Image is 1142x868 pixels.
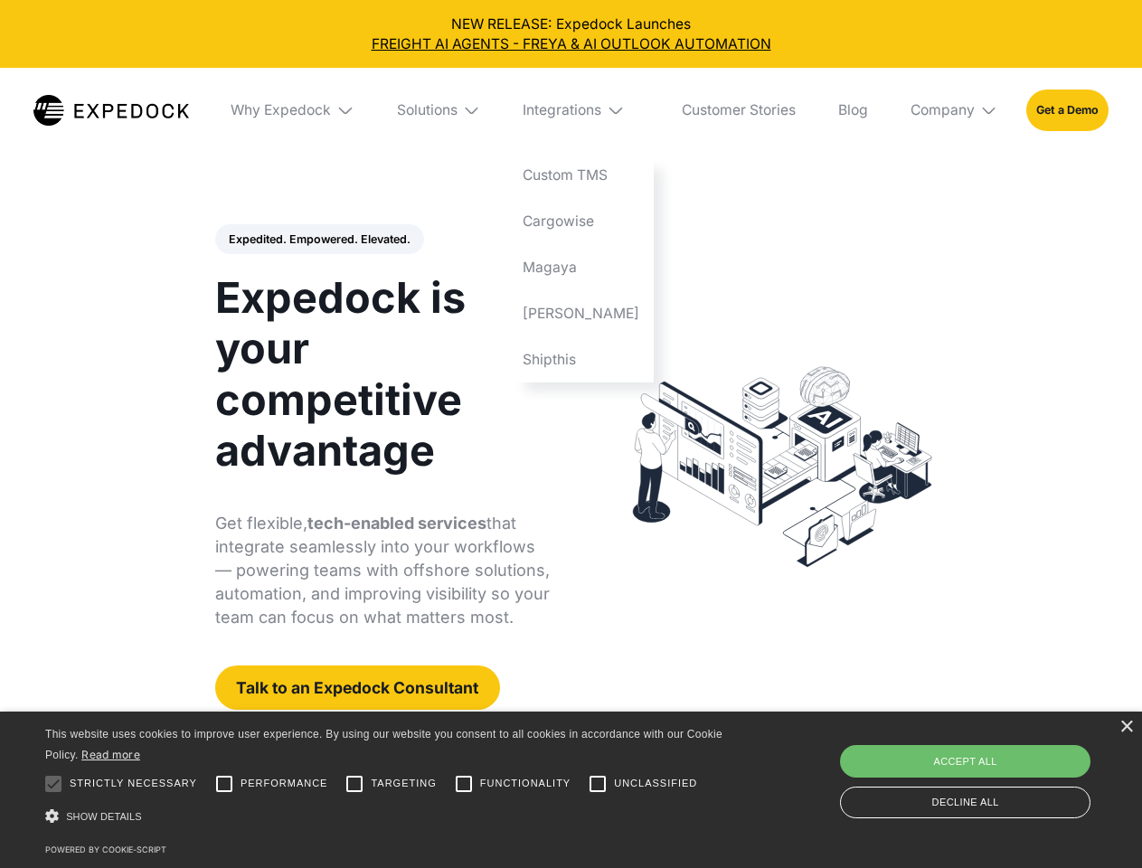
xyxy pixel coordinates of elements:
[45,805,729,829] div: Show details
[509,336,654,382] a: Shipthis
[509,68,654,153] div: Integrations
[667,68,809,153] a: Customer Stories
[509,153,654,199] a: Custom TMS
[217,68,369,153] div: Why Expedock
[911,101,975,119] div: Company
[14,14,1128,54] div: NEW RELEASE: Expedock Launches
[14,34,1128,54] a: FREIGHT AI AGENTS - FREYA & AI OUTLOOK AUTOMATION
[215,512,551,629] p: Get flexible, that integrate seamlessly into your workflows — powering teams with offshore soluti...
[896,68,1012,153] div: Company
[824,68,882,153] a: Blog
[1026,90,1109,130] a: Get a Demo
[371,776,436,791] span: Targeting
[509,153,654,382] nav: Integrations
[841,673,1142,868] iframe: Chat Widget
[215,272,551,476] h1: Expedock is your competitive advantage
[81,748,140,761] a: Read more
[215,665,500,710] a: Talk to an Expedock Consultant
[241,776,328,791] span: Performance
[307,514,486,533] strong: tech-enabled services
[480,776,571,791] span: Functionality
[382,68,495,153] div: Solutions
[523,101,601,119] div: Integrations
[231,101,331,119] div: Why Expedock
[509,199,654,245] a: Cargowise
[45,844,166,854] a: Powered by cookie-script
[45,728,722,761] span: This website uses cookies to improve user experience. By using our website you consent to all coo...
[614,776,697,791] span: Unclassified
[397,101,458,119] div: Solutions
[70,776,197,791] span: Strictly necessary
[509,290,654,336] a: [PERSON_NAME]
[66,811,142,822] span: Show details
[509,244,654,290] a: Magaya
